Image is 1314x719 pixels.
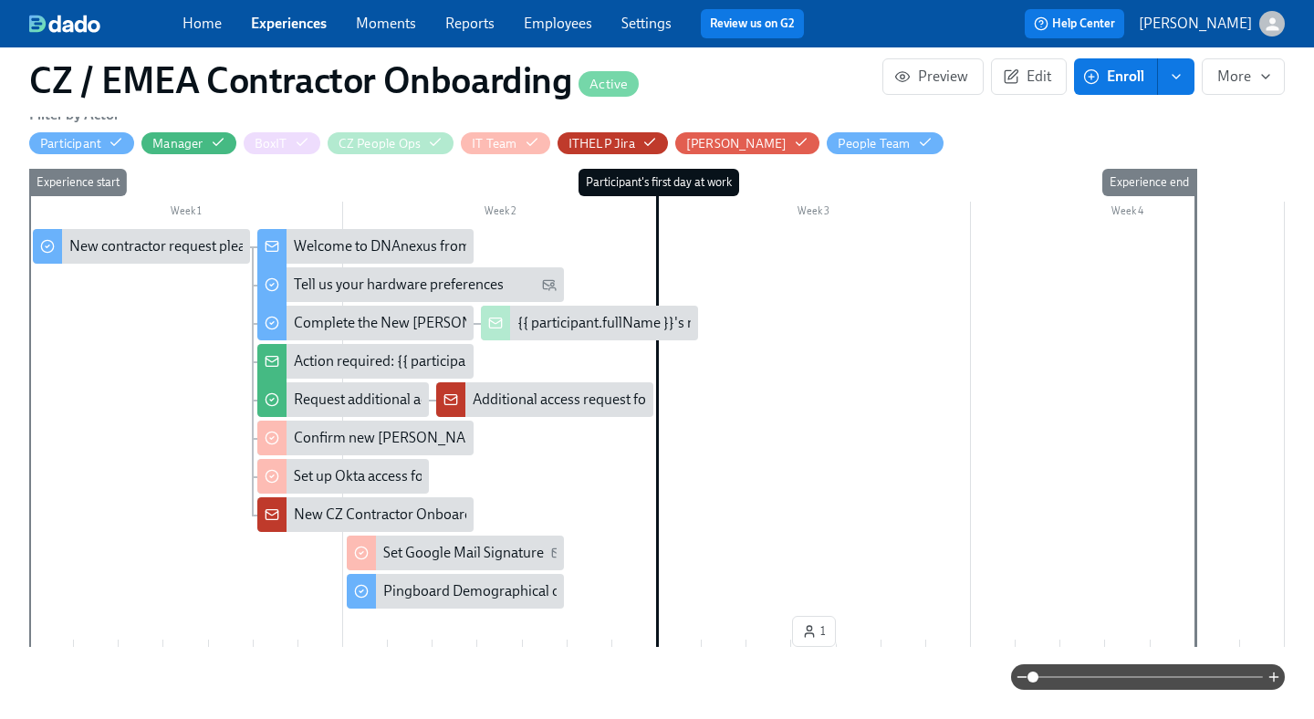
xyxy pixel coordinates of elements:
[701,9,804,38] button: Review us on G2
[69,236,313,256] div: New contractor request please approve
[568,135,635,152] div: Hide ITHELP Jira
[328,132,454,154] button: CZ People Ops
[686,135,787,152] div: Hide Josh
[251,15,327,32] a: Experiences
[29,202,343,225] div: Week 1
[542,277,557,292] svg: Personal Email
[481,306,698,340] div: {{ participant.fullName }}'s new [PERSON_NAME] questionnaire uploaded
[1006,68,1051,86] span: Edit
[473,390,1287,410] div: Additional access request for new [PERSON_NAME]: {{ participant.fullName }} (start-date {{ partic...
[347,536,564,570] div: Set Google Mail Signature
[29,58,639,102] h1: CZ / EMEA Contractor Onboarding
[257,267,564,302] div: Tell us your hardware preferences
[29,132,134,154] button: Participant
[257,459,430,494] div: Set up Okta access for new [PERSON_NAME] {{ participant.fullName }} (start date {{ participant.st...
[294,390,639,410] div: Request additional access for {{ participant.firstName }}
[898,68,968,86] span: Preview
[579,169,739,196] div: Participant's first day at work
[524,15,592,32] a: Employees
[675,132,820,154] button: [PERSON_NAME]
[257,344,474,379] div: Action required: {{ participant.fullName }}'s onboarding
[991,58,1067,95] button: Edit
[436,382,653,417] div: Additional access request for new [PERSON_NAME]: {{ participant.fullName }} (start-date {{ partic...
[294,351,641,371] div: Action required: {{ participant.fullName }}'s onboarding
[29,15,100,33] img: dado
[255,135,287,152] div: Hide BoxIT
[621,15,672,32] a: Settings
[1102,169,1196,196] div: Experience end
[257,497,474,532] div: New CZ Contractor Onboarding {{ participant.fullName }} {{ participant.startDate | MMM DD YYYY }}
[244,132,320,154] button: BoxIT
[1217,68,1269,86] span: More
[838,135,910,152] div: People Team
[29,15,182,33] a: dado
[827,132,943,154] button: People Team
[257,382,430,417] div: Request additional access for {{ participant.firstName }}
[182,15,222,32] a: Home
[33,229,250,264] div: New contractor request please approve
[1087,68,1144,86] span: Enroll
[657,202,971,225] div: Week 3
[29,169,127,196] div: Experience start
[558,132,668,154] button: ITHELP Jira
[1158,58,1194,95] button: enroll
[1074,58,1158,95] button: Enroll
[472,135,516,152] div: Hide IT Team
[347,574,564,609] div: Pingboard Demographical data
[579,78,639,91] span: Active
[792,616,836,647] button: 1
[141,132,235,154] button: Manager
[294,428,819,448] div: Confirm new [PERSON_NAME] {{ participant.fullName }}'s DNAnexus email address
[517,313,981,333] div: {{ participant.fullName }}'s new [PERSON_NAME] questionnaire uploaded
[40,135,101,152] div: Hide Participant
[802,622,826,641] span: 1
[1202,58,1285,95] button: More
[882,58,984,95] button: Preview
[294,505,917,525] div: New CZ Contractor Onboarding {{ participant.fullName }} {{ participant.startDate | MMM DD YYYY }}
[356,15,416,32] a: Moments
[1025,9,1124,38] button: Help Center
[1139,11,1285,36] button: [PERSON_NAME]
[257,229,474,264] div: Welcome to DNAnexus from the People Team!
[1139,14,1252,34] p: [PERSON_NAME]
[294,275,504,295] div: Tell us your hardware preferences
[294,236,582,256] div: Welcome to DNAnexus from the People Team!
[343,202,657,225] div: Week 2
[294,466,1058,486] div: Set up Okta access for new [PERSON_NAME] {{ participant.fullName }} (start date {{ participant.st...
[383,581,579,601] div: Pingboard Demographical data
[1034,15,1115,33] span: Help Center
[152,135,203,152] div: Hide Manager
[461,132,549,154] button: IT Team
[383,543,544,563] div: Set Google Mail Signature
[257,306,474,340] div: Complete the New [PERSON_NAME] Questionnaire
[445,15,495,32] a: Reports
[294,313,618,333] div: Complete the New [PERSON_NAME] Questionnaire
[257,421,474,455] div: Confirm new [PERSON_NAME] {{ participant.fullName }}'s DNAnexus email address
[339,135,422,152] div: Hide CZ People Ops
[551,546,566,560] svg: Work Email
[710,15,795,33] a: Review us on G2
[971,202,1285,225] div: Week 4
